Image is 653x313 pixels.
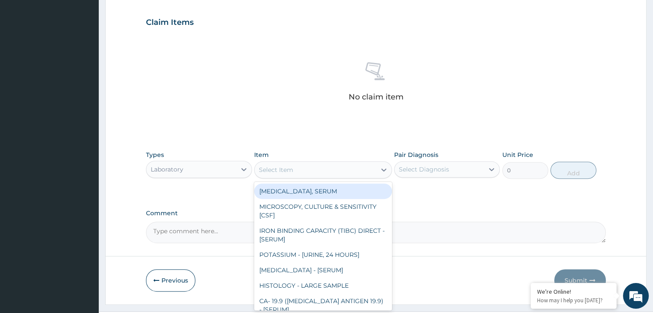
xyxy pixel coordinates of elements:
[254,199,392,223] div: MICROSCOPY, CULTURE & SENSITIVITY [CSF]
[254,278,392,293] div: HISTOLOGY - LARGE SAMPLE
[554,269,606,292] button: Submit
[146,18,194,27] h3: Claim Items
[4,216,164,246] textarea: Type your message and hit 'Enter'
[259,166,293,174] div: Select Item
[502,150,533,159] label: Unit Price
[254,184,392,199] div: [MEDICAL_DATA], SERUM
[45,48,144,59] div: Chat with us now
[146,210,605,217] label: Comment
[550,162,596,179] button: Add
[254,247,392,262] div: POTASSIUM - [URINE, 24 HOURS]
[151,165,183,174] div: Laboratory
[16,43,35,64] img: d_794563401_company_1708531726252_794563401
[254,262,392,278] div: [MEDICAL_DATA] - [SERUM]
[254,223,392,247] div: IRON BINDING CAPACITY (TIBC) DIRECT - [SERUM]
[537,297,610,304] p: How may I help you today?
[141,4,161,25] div: Minimize live chat window
[146,269,195,292] button: Previous
[394,150,438,159] label: Pair Diagnosis
[348,93,403,101] p: No claim item
[537,288,610,295] div: We're Online!
[254,150,269,159] label: Item
[146,151,164,159] label: Types
[50,99,118,186] span: We're online!
[399,165,449,174] div: Select Diagnosis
